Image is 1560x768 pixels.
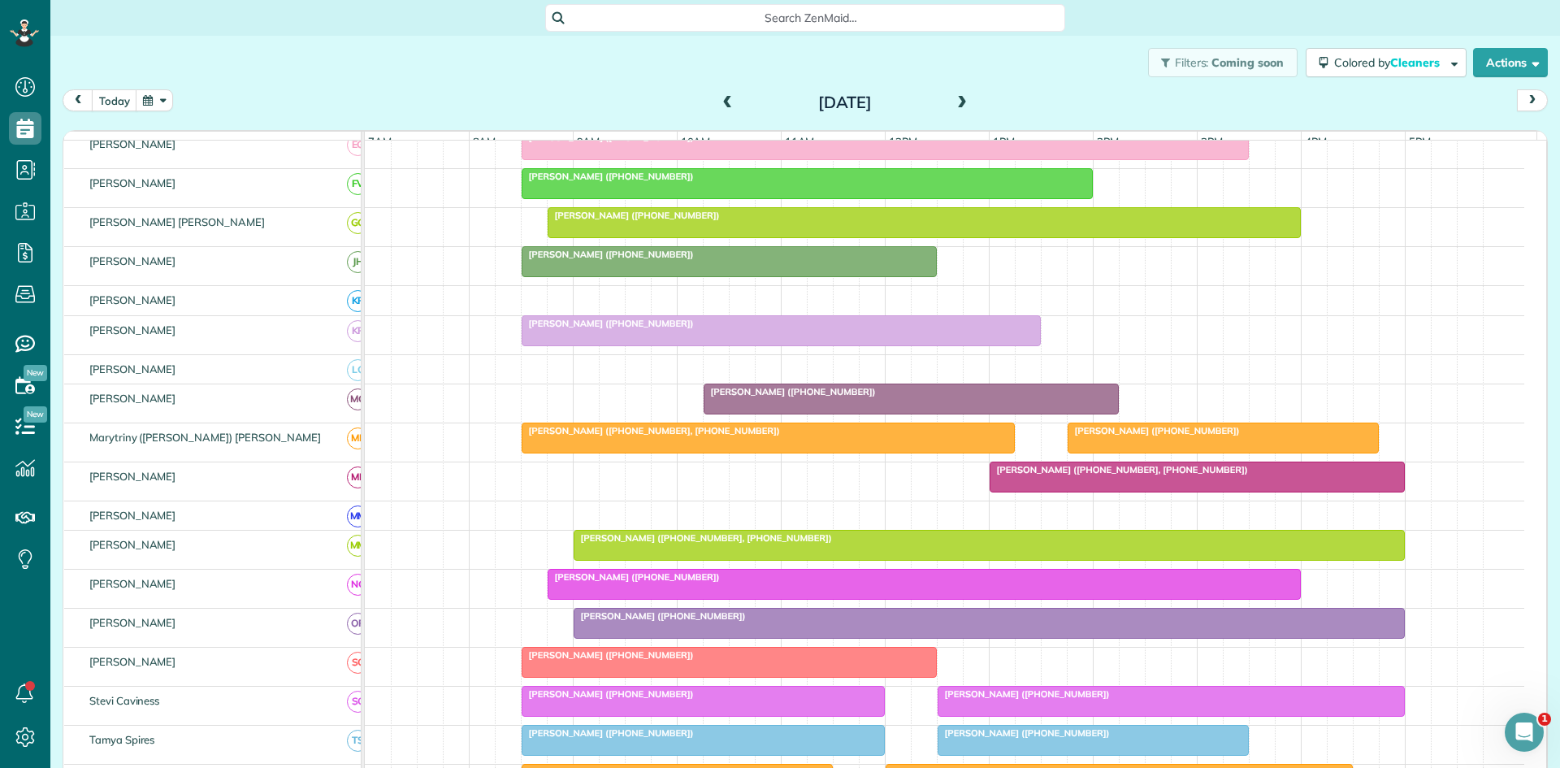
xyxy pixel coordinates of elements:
span: [PERSON_NAME] [PERSON_NAME] [86,215,268,228]
span: Filters: [1175,55,1209,70]
span: Coming soon [1211,55,1285,70]
span: [PERSON_NAME] [86,509,180,522]
span: [PERSON_NAME] ([PHONE_NUMBER]) [573,610,747,622]
span: ME [347,427,369,449]
span: [PERSON_NAME] [86,323,180,336]
span: KR [347,290,369,312]
span: 12pm [886,135,921,148]
span: [PERSON_NAME] ([PHONE_NUMBER]) [521,688,695,700]
span: 7am [365,135,395,148]
span: Colored by [1334,55,1445,70]
span: FV [347,173,369,195]
span: 1pm [990,135,1018,148]
span: Cleaners [1390,55,1442,70]
span: [PERSON_NAME] [86,577,180,590]
span: [PERSON_NAME] ([PHONE_NUMBER], [PHONE_NUMBER]) [989,464,1249,475]
span: [PERSON_NAME] [86,362,180,375]
span: 3pm [1198,135,1226,148]
button: today [92,89,137,111]
span: [PERSON_NAME] ([PHONE_NUMBER]) [937,688,1111,700]
span: [PERSON_NAME] ([PHONE_NUMBER]) [521,649,695,661]
span: ML [347,466,369,488]
span: MG [347,388,369,410]
span: KR [347,320,369,342]
span: 10am [678,135,714,148]
span: [PERSON_NAME] [86,392,180,405]
span: 2pm [1094,135,1122,148]
span: GG [347,212,369,234]
span: [PERSON_NAME] ([PHONE_NUMBER], [PHONE_NUMBER]) [521,425,781,436]
span: [PERSON_NAME] ([PHONE_NUMBER]) [521,727,695,739]
span: 11am [782,135,818,148]
span: MM [347,535,369,557]
span: 1 [1538,713,1551,726]
span: New [24,406,47,423]
span: Stevi Caviness [86,694,162,707]
span: [PERSON_NAME] [86,538,180,551]
span: [PERSON_NAME] [86,293,180,306]
button: prev [63,89,93,111]
span: [PERSON_NAME] [86,137,180,150]
span: JH [347,251,369,273]
span: TS [347,730,369,752]
span: Tamya Spires [86,733,158,746]
span: Marytriny ([PERSON_NAME]) [PERSON_NAME] [86,431,324,444]
span: [PERSON_NAME] [86,176,180,189]
span: MM [347,505,369,527]
h2: [DATE] [743,93,947,111]
span: NC [347,574,369,596]
span: [PERSON_NAME] ([PHONE_NUMBER]) [1067,425,1241,436]
span: 4pm [1302,135,1330,148]
span: [PERSON_NAME] ([PHONE_NUMBER]) [521,249,695,260]
span: SC [347,691,369,713]
span: 5pm [1406,135,1434,148]
span: EG [347,134,369,156]
span: New [24,365,47,381]
span: [PERSON_NAME] ([PHONE_NUMBER]) [547,571,721,583]
span: [PERSON_NAME] ([PHONE_NUMBER]) [521,171,695,182]
button: Actions [1473,48,1548,77]
span: [PERSON_NAME] ([PHONE_NUMBER]) [703,386,877,397]
span: [PERSON_NAME] [86,655,180,668]
span: OR [347,613,369,635]
button: Colored byCleaners [1306,48,1467,77]
iframe: Intercom live chat [1505,713,1544,752]
span: [PERSON_NAME] ([PHONE_NUMBER]) [547,210,721,221]
span: [PERSON_NAME] ([PHONE_NUMBER]) [937,727,1111,739]
span: SC [347,652,369,674]
span: LC [347,359,369,381]
span: 9am [574,135,604,148]
span: 8am [470,135,500,148]
span: [PERSON_NAME] ([PHONE_NUMBER]) [521,318,695,329]
span: [PERSON_NAME] ([PHONE_NUMBER], [PHONE_NUMBER]) [573,532,833,544]
button: next [1517,89,1548,111]
span: [PERSON_NAME] [86,254,180,267]
span: [PERSON_NAME] [86,616,180,629]
span: [PERSON_NAME] [86,470,180,483]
